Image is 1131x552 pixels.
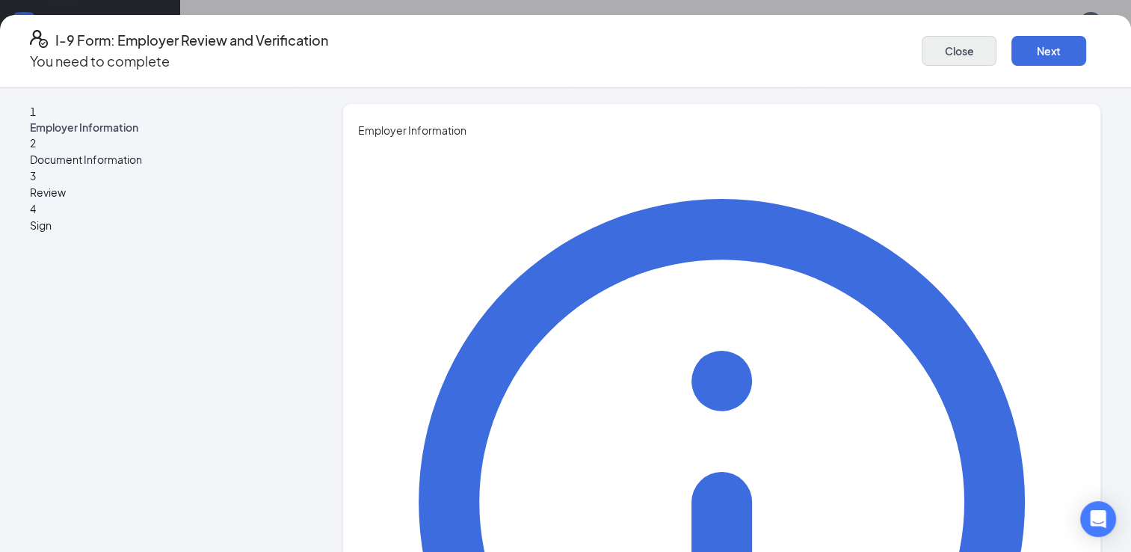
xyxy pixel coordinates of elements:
[30,184,298,200] span: Review
[30,169,36,183] span: 3
[30,105,36,118] span: 1
[30,30,48,48] svg: FormI9EVerifyIcon
[30,217,298,233] span: Sign
[922,36,996,66] button: Close
[55,30,328,51] h4: I-9 Form: Employer Review and Verification
[30,51,328,72] p: You need to complete
[30,151,298,168] span: Document Information
[1011,36,1086,66] button: Next
[358,122,1085,138] span: Employer Information
[30,120,298,135] span: Employer Information
[30,202,36,215] span: 4
[1080,501,1116,537] div: Open Intercom Messenger
[30,136,36,150] span: 2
